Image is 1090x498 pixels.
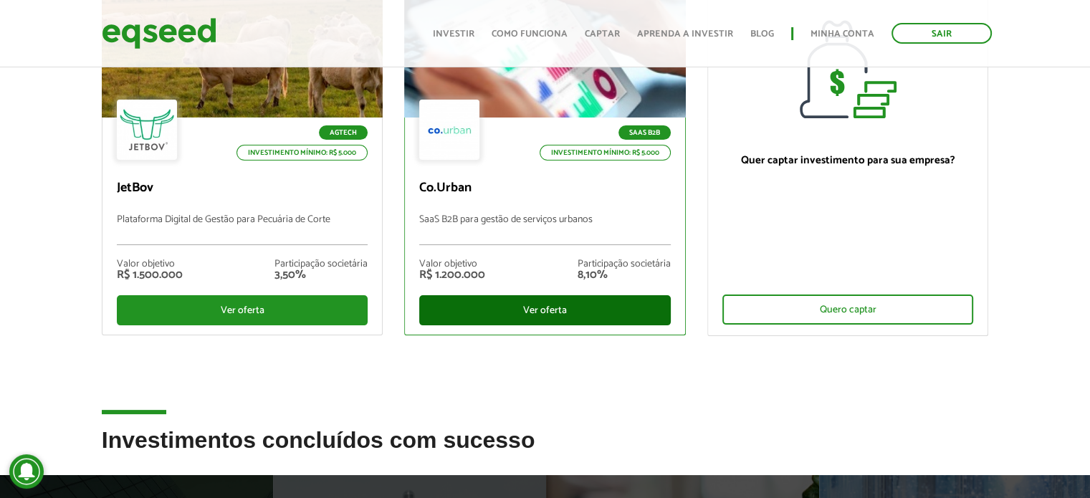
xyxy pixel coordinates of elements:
[274,269,368,281] div: 3,50%
[492,29,568,39] a: Como funciona
[722,295,974,325] div: Quero captar
[319,125,368,140] p: Agtech
[891,23,992,44] a: Sair
[102,428,989,474] h2: Investimentos concluídos com sucesso
[117,269,183,281] div: R$ 1.500.000
[618,125,671,140] p: SaaS B2B
[274,259,368,269] div: Participação societária
[419,214,671,245] p: SaaS B2B para gestão de serviços urbanos
[578,269,671,281] div: 8,10%
[117,259,183,269] div: Valor objetivo
[117,214,368,245] p: Plataforma Digital de Gestão para Pecuária de Corte
[236,145,368,161] p: Investimento mínimo: R$ 5.000
[102,14,216,52] img: EqSeed
[722,154,974,167] p: Quer captar investimento para sua empresa?
[540,145,671,161] p: Investimento mínimo: R$ 5.000
[750,29,774,39] a: Blog
[637,29,733,39] a: Aprenda a investir
[419,269,485,281] div: R$ 1.200.000
[419,295,671,325] div: Ver oferta
[433,29,474,39] a: Investir
[117,295,368,325] div: Ver oferta
[578,259,671,269] div: Participação societária
[811,29,874,39] a: Minha conta
[419,259,485,269] div: Valor objetivo
[419,181,671,196] p: Co.Urban
[585,29,620,39] a: Captar
[117,181,368,196] p: JetBov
